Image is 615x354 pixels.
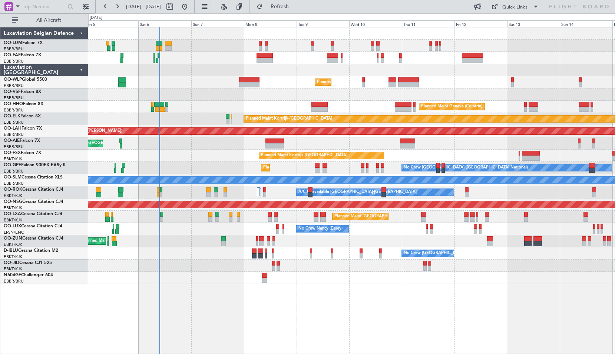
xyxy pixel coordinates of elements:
[4,224,21,228] span: OO-LUX
[4,90,41,94] a: OO-VSFFalcon 8X
[4,168,24,174] a: EBBR/BRU
[4,205,22,211] a: EBKT/KJK
[86,20,138,27] div: Fri 5
[334,211,469,222] div: Planned Maint [GEOGRAPHIC_DATA] ([GEOGRAPHIC_DATA] National)
[4,230,24,235] a: LFSN/ENC
[244,20,297,27] div: Mon 8
[4,163,21,167] span: OO-GPE
[4,114,20,118] span: OO-ELK
[4,248,58,253] a: D-IBLUCessna Citation M2
[4,261,52,265] a: OO-JIDCessna CJ1 525
[4,83,24,88] a: EBBR/BRU
[19,18,78,23] span: All Aircraft
[297,20,349,27] div: Tue 9
[4,266,22,272] a: EBKT/KJK
[4,200,22,204] span: OO-NSG
[4,144,24,150] a: EBBR/BRU
[4,273,53,277] a: N604GFChallenger 604
[253,1,298,13] button: Refresh
[4,278,24,284] a: EBBR/BRU
[4,138,20,143] span: OO-AIE
[4,273,21,277] span: N604GF
[4,151,21,155] span: OO-FSX
[23,1,65,12] input: Trip Number
[191,20,244,27] div: Sun 7
[138,20,191,27] div: Sat 6
[4,212,62,216] a: OO-LXACessna Citation CJ4
[4,236,63,241] a: OO-ZUNCessna Citation CJ4
[4,187,22,192] span: OO-ROK
[4,138,40,143] a: OO-AIEFalcon 7X
[4,248,18,253] span: D-IBLU
[4,193,22,198] a: EBKT/KJK
[4,41,43,45] a: OO-LUMFalcon 7X
[264,4,295,9] span: Refresh
[4,187,63,192] a: OO-ROKCessna Citation CJ4
[560,20,612,27] div: Sun 14
[502,4,528,11] div: Quick Links
[298,187,417,198] div: A/C Unavailable [GEOGRAPHIC_DATA]-[GEOGRAPHIC_DATA]
[4,90,21,94] span: OO-VSF
[4,120,24,125] a: EBBR/BRU
[4,242,22,247] a: EBKT/KJK
[4,126,42,131] a: OO-LAHFalcon 7X
[298,223,343,234] div: No Crew Nancy (Essey)
[90,15,102,21] div: [DATE]
[4,77,47,82] a: OO-WLPGlobal 5500
[4,77,22,82] span: OO-WLP
[4,107,24,113] a: EBBR/BRU
[317,77,370,88] div: Planned Maint Milan (Linate)
[4,95,24,101] a: EBBR/BRU
[4,114,41,118] a: OO-ELKFalcon 8X
[4,156,22,162] a: EBKT/KJK
[4,175,22,180] span: OO-SLM
[4,224,62,228] a: OO-LUXCessna Citation CJ4
[4,212,21,216] span: OO-LXA
[421,101,482,112] div: Planned Maint Geneva (Cointrin)
[4,102,23,106] span: OO-HHO
[4,102,43,106] a: OO-HHOFalcon 8X
[263,162,397,173] div: Planned Maint [GEOGRAPHIC_DATA] ([GEOGRAPHIC_DATA] National)
[8,14,80,26] button: All Aircraft
[4,261,19,265] span: OO-JID
[126,3,161,10] span: [DATE] - [DATE]
[261,150,347,161] div: Planned Maint Kortrijk-[GEOGRAPHIC_DATA]
[487,1,542,13] button: Quick Links
[4,200,63,204] a: OO-NSGCessna Citation CJ4
[4,126,22,131] span: OO-LAH
[454,20,507,27] div: Fri 12
[507,20,560,27] div: Sat 13
[4,46,24,52] a: EBBR/BRU
[404,162,528,173] div: No Crew [GEOGRAPHIC_DATA] ([GEOGRAPHIC_DATA] National)
[4,181,24,186] a: EBBR/BRU
[402,20,454,27] div: Thu 11
[4,163,65,167] a: OO-GPEFalcon 900EX EASy II
[404,248,528,259] div: No Crew [GEOGRAPHIC_DATA] ([GEOGRAPHIC_DATA] National)
[4,41,22,45] span: OO-LUM
[4,53,41,57] a: OO-FAEFalcon 7X
[4,236,22,241] span: OO-ZUN
[4,175,63,180] a: OO-SLMCessna Citation XLS
[4,59,24,64] a: EBBR/BRU
[246,113,332,124] div: Planned Maint Kortrijk-[GEOGRAPHIC_DATA]
[4,53,21,57] span: OO-FAE
[4,254,22,260] a: EBKT/KJK
[349,20,402,27] div: Wed 10
[4,132,24,137] a: EBBR/BRU
[4,151,41,155] a: OO-FSXFalcon 7X
[4,217,22,223] a: EBKT/KJK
